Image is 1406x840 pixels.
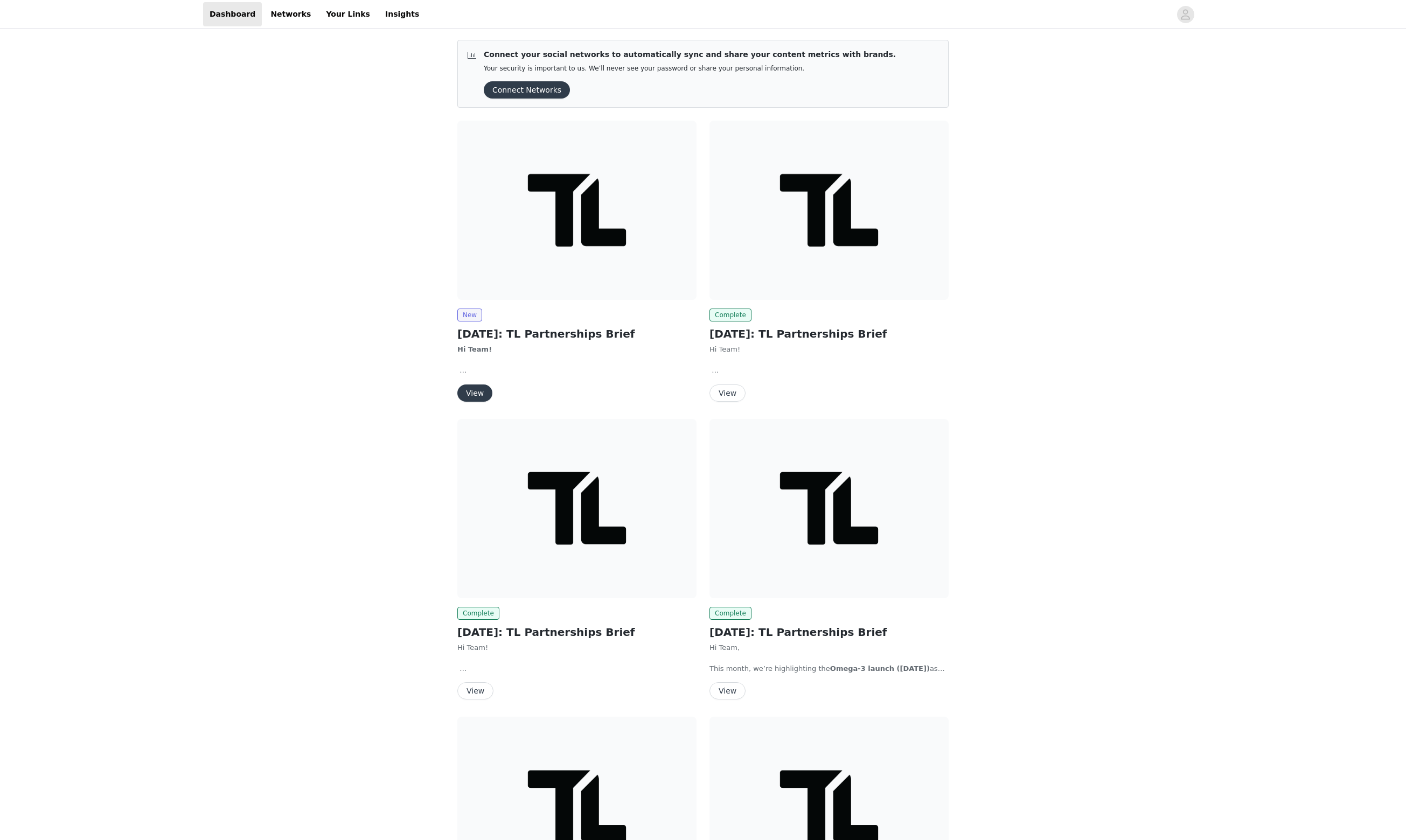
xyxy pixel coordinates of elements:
[709,687,746,695] a: View
[203,2,262,26] a: Dashboard
[457,326,697,342] h2: [DATE]: TL Partnerships Brief
[484,49,896,60] p: Connect your social networks to automatically sync and share your content metrics with brands.
[457,607,499,620] span: Complete
[1180,6,1191,23] div: avatar
[709,326,949,342] h2: [DATE]: TL Partnerships Brief
[379,2,426,26] a: Insights
[709,389,746,397] a: View
[484,81,570,99] button: Connect Networks
[457,309,482,321] span: New
[457,419,697,598] img: Transparent Labs
[457,682,493,699] button: View
[457,642,697,653] p: Hi Team!
[709,384,746,402] button: View
[319,2,377,26] a: Your Links
[264,2,317,26] a: Networks
[709,344,949,355] p: Hi Team!
[709,607,751,620] span: Complete
[457,345,492,353] strong: Hi Team!
[709,663,949,674] p: This month, we’re highlighting the as our primary product focus, along with the recent release of...
[457,687,493,695] a: View
[457,121,697,300] img: Transparent Labs
[830,664,930,673] strong: Omega-3 launch ([DATE])
[457,624,697,640] h2: [DATE]: TL Partnerships Brief
[709,682,746,699] button: View
[457,389,492,397] a: View
[709,121,949,300] img: Transparent Labs
[457,384,492,402] button: View
[709,419,949,598] img: Transparent Labs
[709,642,949,653] p: Hi Team,
[709,624,949,640] h2: [DATE]: TL Partnerships Brief
[484,65,896,73] p: Your security is important to us. We’ll never see your password or share your personal information.
[709,309,751,321] span: Complete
